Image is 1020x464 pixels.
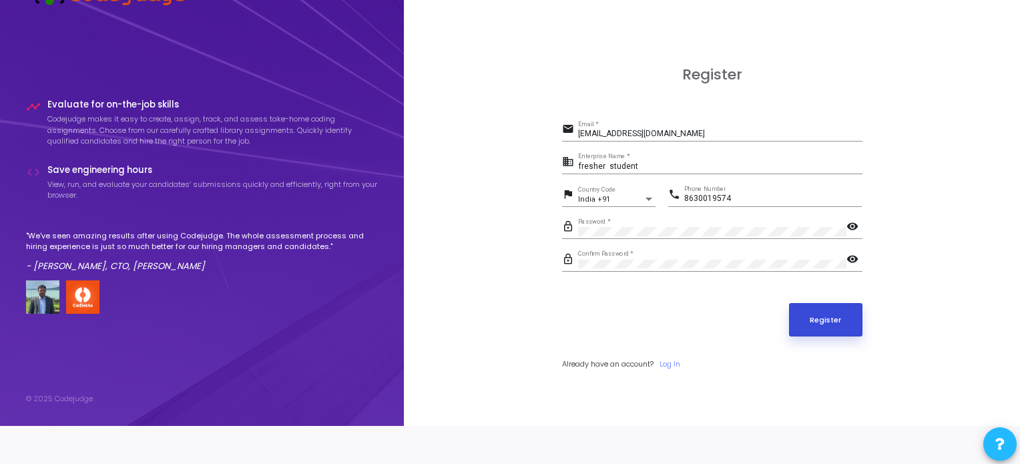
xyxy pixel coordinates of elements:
span: India +91 [578,195,610,204]
mat-icon: lock_outline [562,220,578,236]
div: © 2025 Codejudge [26,393,93,405]
p: View, run, and evaluate your candidates’ submissions quickly and efficiently, right from your bro... [47,179,378,201]
mat-icon: flag [562,188,578,204]
h4: Evaluate for on-the-job skills [47,99,378,110]
input: Enterprise Name [578,162,862,172]
mat-icon: visibility [846,252,862,268]
p: Codejudge makes it easy to create, assign, track, and assess take-home coding assignments. Choose... [47,113,378,147]
i: timeline [26,99,41,114]
mat-icon: phone [668,188,684,204]
mat-icon: visibility [846,220,862,236]
em: - [PERSON_NAME], CTO, [PERSON_NAME] [26,260,205,272]
input: Phone Number [684,194,862,204]
h4: Save engineering hours [47,165,378,176]
mat-icon: business [562,155,578,171]
img: user image [26,280,59,314]
span: Already have an account? [562,359,654,369]
p: "We've seen amazing results after using Codejudge. The whole assessment process and hiring experi... [26,230,378,252]
i: code [26,165,41,180]
mat-icon: email [562,122,578,138]
h3: Register [562,66,862,83]
input: Email [578,130,862,139]
button: Register [789,303,862,336]
a: Log In [660,359,680,370]
mat-icon: lock_outline [562,252,578,268]
img: company-logo [66,280,99,314]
